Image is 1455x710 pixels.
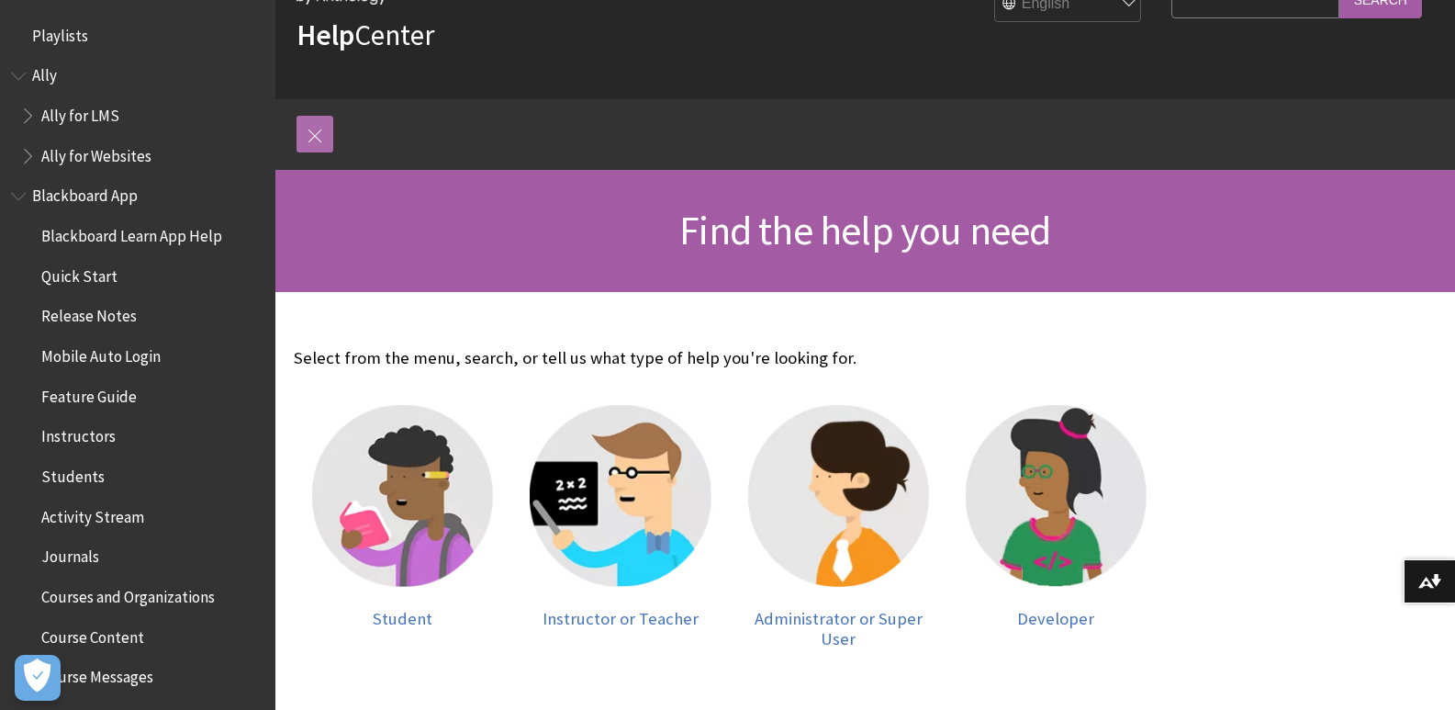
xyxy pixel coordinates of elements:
[41,502,144,526] span: Activity Stream
[41,461,105,486] span: Students
[41,301,137,326] span: Release Notes
[41,662,153,687] span: Course Messages
[15,655,61,701] button: Open Preferences
[41,422,116,446] span: Instructors
[1017,608,1094,629] span: Developer
[41,141,151,165] span: Ally for Websites
[32,181,138,206] span: Blackboard App
[11,20,264,51] nav: Book outline for Playlists
[41,381,137,406] span: Feature Guide
[297,17,354,53] strong: Help
[748,405,929,648] a: Administrator Administrator or Super User
[32,61,57,85] span: Ally
[679,205,1050,255] span: Find the help you need
[41,261,118,286] span: Quick Start
[41,542,99,567] span: Journals
[297,17,434,53] a: HelpCenter
[755,608,923,649] span: Administrator or Super User
[748,405,929,586] img: Administrator
[312,405,493,648] a: Student Student
[530,405,711,648] a: Instructor Instructor or Teacher
[530,405,711,586] img: Instructor
[312,405,493,586] img: Student
[294,346,1165,370] p: Select from the menu, search, or tell us what type of help you're looking for.
[41,622,144,647] span: Course Content
[41,581,215,606] span: Courses and Organizations
[373,608,432,629] span: Student
[32,20,88,45] span: Playlists
[11,61,264,172] nav: Book outline for Anthology Ally Help
[41,341,161,366] span: Mobile Auto Login
[41,220,222,245] span: Blackboard Learn App Help
[966,405,1147,648] a: Developer
[543,608,699,629] span: Instructor or Teacher
[41,100,119,125] span: Ally for LMS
